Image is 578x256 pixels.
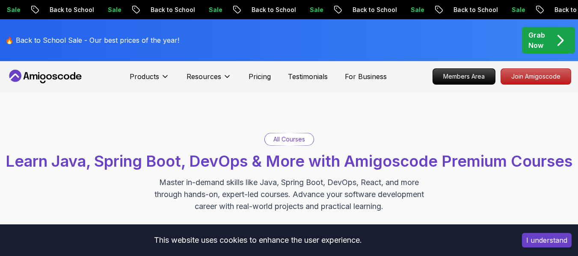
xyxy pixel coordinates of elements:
a: Members Area [433,68,495,85]
p: Back to School [143,6,201,14]
p: Sale [302,6,329,14]
button: Resources [187,71,231,88]
p: Members Area [433,69,495,84]
p: Back to School [244,6,302,14]
button: Products [130,71,169,88]
a: For Business [345,71,387,82]
p: 🔥 Back to School Sale - Our best prices of the year! [5,35,179,45]
p: All Courses [273,135,305,144]
p: Join Amigoscode [501,69,571,84]
p: Back to School [446,6,504,14]
a: Testimonials [288,71,328,82]
p: Sale [403,6,430,14]
div: This website uses cookies to enhance the user experience. [6,231,509,250]
p: Products [130,71,159,82]
p: Back to School [42,6,100,14]
p: Master in-demand skills like Java, Spring Boot, DevOps, React, and more through hands-on, expert-... [145,177,433,212]
p: Back to School [345,6,403,14]
span: Learn Java, Spring Boot, DevOps & More with Amigoscode Premium Courses [6,152,572,171]
p: Sale [201,6,228,14]
p: Grab Now [528,30,545,50]
p: Resources [187,71,221,82]
p: Sale [100,6,127,14]
p: Sale [504,6,531,14]
a: Pricing [249,71,271,82]
button: Accept cookies [522,233,572,247]
a: Join Amigoscode [501,68,571,85]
